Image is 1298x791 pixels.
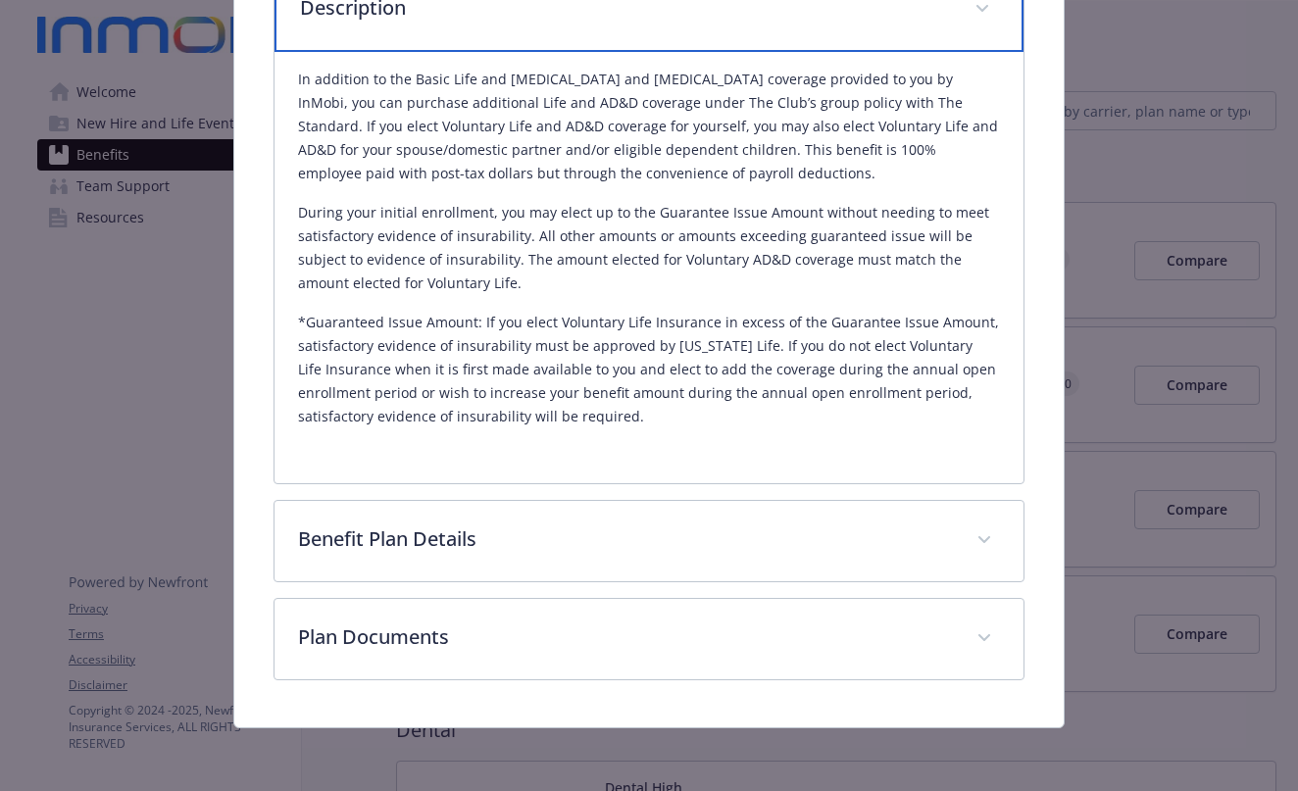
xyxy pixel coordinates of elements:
p: During your initial enrollment, you may elect up to the Guarantee Issue Amount without needing to... [298,201,999,295]
p: *Guaranteed Issue Amount: If you elect Voluntary Life Insurance in excess of the Guarantee Issue ... [298,311,999,428]
div: Plan Documents [275,599,1023,679]
div: Benefit Plan Details [275,501,1023,581]
p: Plan Documents [298,622,952,652]
div: Description [275,52,1023,483]
p: Benefit Plan Details [298,524,952,554]
p: In addition to the Basic Life and [MEDICAL_DATA] and [MEDICAL_DATA] coverage provided to you by I... [298,68,999,185]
